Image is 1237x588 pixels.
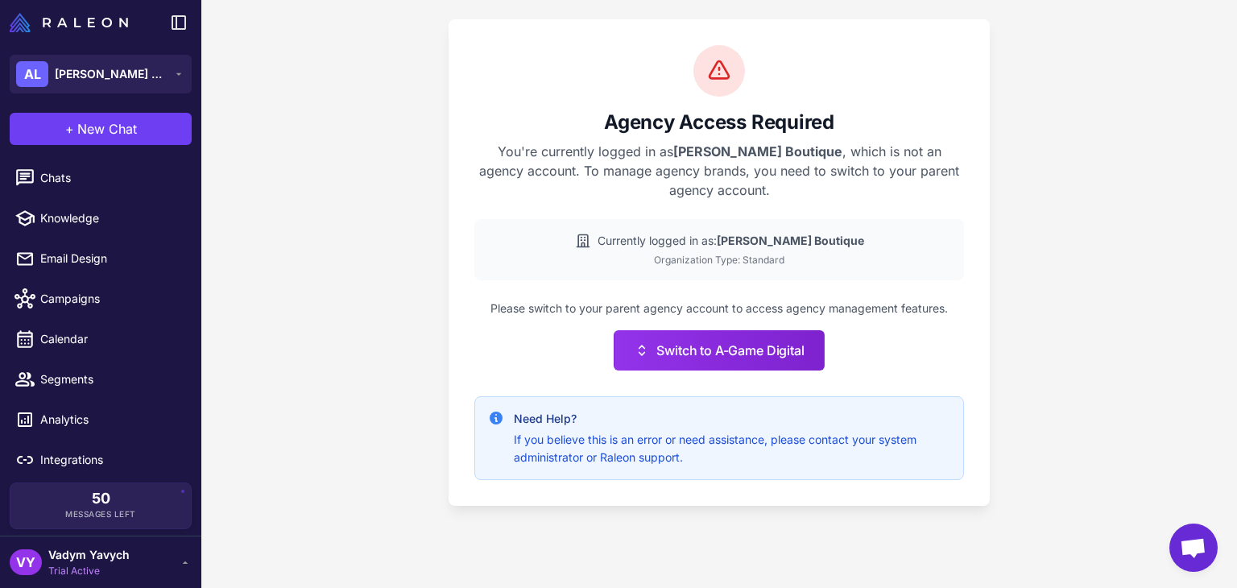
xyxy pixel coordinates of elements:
span: Trial Active [48,564,130,578]
a: Analytics [6,403,195,437]
button: +New Chat [10,113,192,145]
div: Open chat [1169,524,1218,572]
strong: [PERSON_NAME] Boutique [717,234,864,247]
a: Email Design [6,242,195,275]
p: Please switch to your parent agency account to access agency management features. [474,300,964,317]
strong: [PERSON_NAME] Boutique [673,143,842,159]
span: Currently logged in as: [598,232,864,250]
a: Campaigns [6,282,195,316]
span: [PERSON_NAME] Boutique [55,65,168,83]
a: Segments [6,362,195,396]
a: Chats [6,161,195,195]
span: Segments [40,371,182,388]
a: Integrations [6,443,195,477]
div: AL [16,61,48,87]
span: 50 [92,491,110,506]
span: Integrations [40,451,182,469]
button: AL[PERSON_NAME] Boutique [10,55,192,93]
span: New Chat [77,119,137,139]
span: Calendar [40,330,182,348]
span: Campaigns [40,290,182,308]
a: Raleon Logo [10,13,134,32]
span: Messages Left [65,508,136,520]
span: Analytics [40,411,182,429]
span: Knowledge [40,209,182,227]
div: Organization Type: Standard [487,253,951,267]
p: You're currently logged in as , which is not an agency account. To manage agency brands, you need... [474,142,964,200]
span: Email Design [40,250,182,267]
span: Vadym Yavych [48,546,130,564]
p: If you believe this is an error or need assistance, please contact your system administrator or R... [514,431,950,466]
span: Chats [40,169,182,187]
a: Knowledge [6,201,195,235]
img: Raleon Logo [10,13,128,32]
span: + [65,119,74,139]
button: Switch to A-Game Digital [614,330,824,371]
a: Calendar [6,322,195,356]
h2: Agency Access Required [474,110,964,135]
h4: Need Help? [514,410,950,428]
div: VY [10,549,42,575]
